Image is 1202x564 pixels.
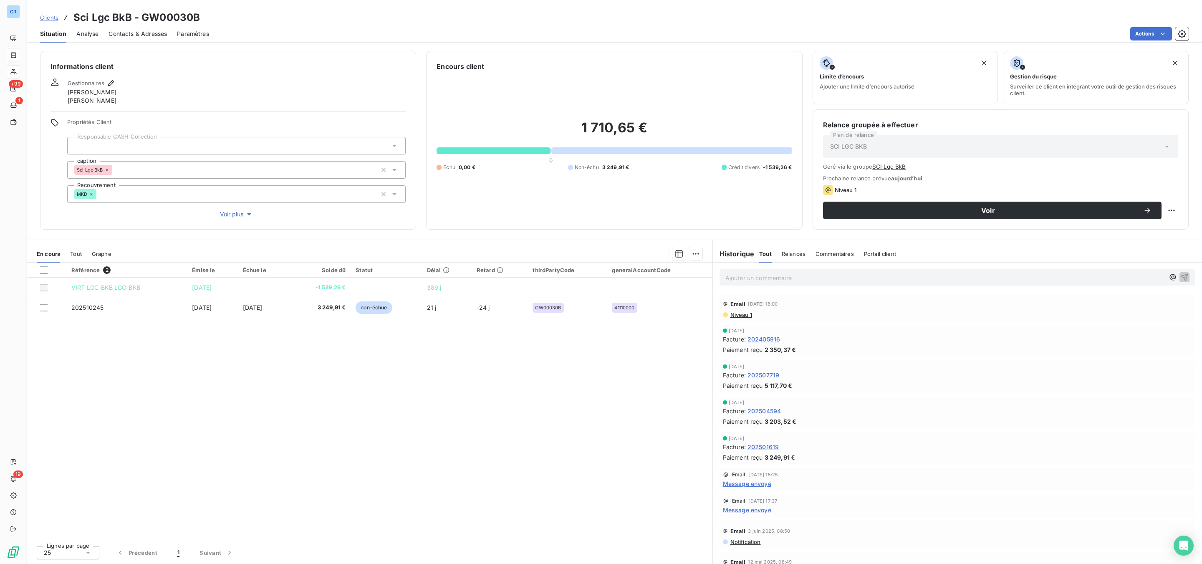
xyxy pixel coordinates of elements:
span: Situation [40,30,66,38]
span: -24 j [477,304,490,311]
span: 202504594 [747,407,781,415]
span: Voir [833,207,1143,214]
span: Portail client [864,250,896,257]
span: Propriétés Client [67,119,406,130]
span: Clients [40,14,58,21]
input: Ajouter une valeur [74,142,81,149]
h6: Informations client [51,61,406,71]
img: Logo LeanPay [7,546,20,559]
div: GR [7,5,20,18]
span: En cours [37,250,60,257]
span: non-échue [356,301,392,314]
span: 3 juin 2025, 08:50 [748,529,790,534]
span: Non-échu [575,164,599,171]
span: Géré via le groupe [823,163,1178,170]
span: Limite d’encours [820,73,864,80]
div: Solde dû [294,267,346,273]
span: 19 [13,470,23,478]
h6: Encours client [437,61,484,71]
span: 202507719 [747,371,779,379]
h2: 1 710,65 € [437,119,792,144]
span: Gestion du risque [1010,73,1057,80]
div: Retard [477,267,523,273]
span: Tout [759,250,772,257]
span: Gestionnaires [68,80,104,86]
button: Précédent [106,544,167,561]
span: Paiement reçu [723,417,763,426]
button: Limite d’encoursAjouter une limite d’encours autorisé [813,51,998,104]
span: Surveiller ce client en intégrant votre outil de gestion des risques client. [1010,83,1182,96]
span: _ [612,284,614,291]
div: Échue le [243,267,284,273]
div: Émise le [192,267,232,273]
span: Niveau 1 [730,311,752,318]
div: Statut [356,267,417,273]
span: 21 j [427,304,437,311]
h6: Relance groupée à effectuer [823,120,1178,130]
span: Échu [443,164,455,171]
span: 1 [15,97,23,104]
span: Tout [70,250,82,257]
span: [DATE] 15:25 [748,472,778,477]
span: +99 [9,80,23,88]
span: Message envoyé [723,506,771,514]
span: GW00030B [535,305,561,310]
span: 3 203,52 € [765,417,797,426]
span: Graphe [92,250,111,257]
span: 5 117,70 € [765,381,793,390]
button: SCI Lgc BkB [872,163,906,170]
input: Ajouter une valeur [96,190,103,198]
span: Facture : [723,335,746,344]
span: Niveau 1 [835,187,856,193]
span: -1 539,26 € [294,283,346,292]
span: [DATE] [192,284,212,291]
span: 0 [549,157,553,164]
span: 3 249,91 € [602,164,629,171]
button: Actions [1130,27,1172,40]
span: Email [730,301,746,307]
span: [PERSON_NAME] [68,88,116,96]
div: Délai [427,267,467,273]
span: Commentaires [816,250,854,257]
span: 1 [177,549,179,557]
span: Email [730,528,746,534]
span: Analyse [76,30,98,38]
span: Ajouter une limite d’encours autorisé [820,83,914,90]
span: 389 j [427,284,442,291]
span: Email [732,498,745,503]
span: Paramètres [177,30,209,38]
span: -1 539,26 € [763,164,792,171]
span: [DATE] [192,304,212,311]
span: 2 [103,266,111,274]
span: Message envoyé [723,479,771,488]
span: Prochaine relance prévue [823,175,1178,182]
button: Gestion du risqueSurveiller ce client en intégrant votre outil de gestion des risques client. [1003,51,1189,104]
span: Notification [730,539,761,545]
div: Open Intercom Messenger [1174,536,1194,556]
span: [DATE] 17:37 [748,498,777,503]
h3: Sci Lgc BkB - GW00030B [73,10,200,25]
span: [DATE] 18:00 [748,301,778,306]
span: 202510245 [71,304,104,311]
span: [DATE] [729,400,745,405]
span: Paiement reçu [723,453,763,462]
span: Email [732,472,745,477]
button: Voir plus [67,210,406,219]
span: Facture : [723,371,746,379]
span: Facture : [723,407,746,415]
button: Voir [823,202,1162,219]
span: [DATE] [729,328,745,333]
div: thirdPartyCode [533,267,602,273]
span: 3 249,91 € [765,453,795,462]
span: Paiement reçu [723,345,763,354]
span: VIRT LGC-BKB LGC-BKB [71,284,140,291]
span: 202405916 [747,335,780,344]
span: 202501619 [747,443,779,451]
span: _ [533,284,535,291]
input: Ajouter une valeur [112,166,119,174]
span: 3 249,91 € [294,303,346,312]
button: 1 [167,544,189,561]
span: Facture : [723,443,746,451]
span: [DATE] [729,436,745,441]
button: Suivant [189,544,244,561]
